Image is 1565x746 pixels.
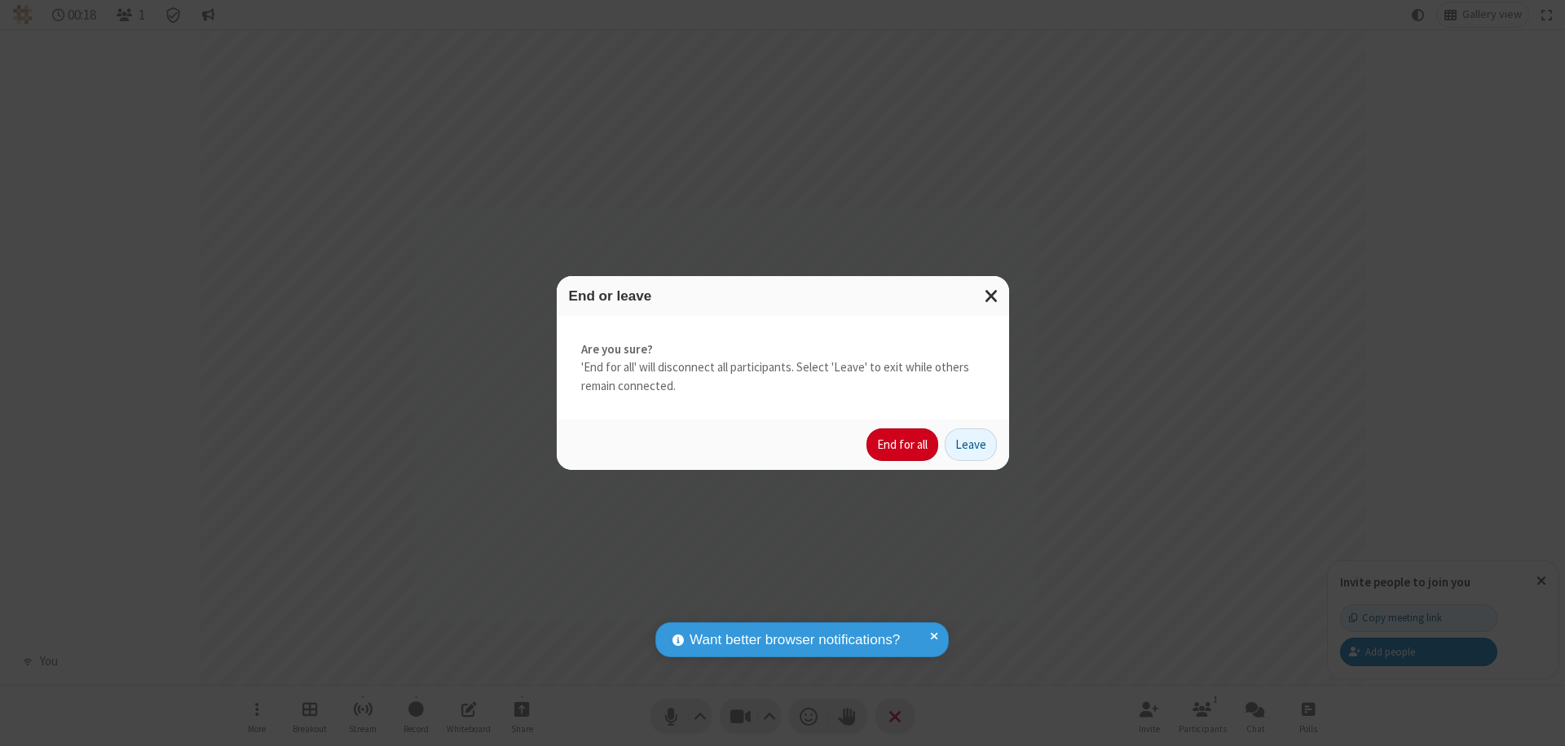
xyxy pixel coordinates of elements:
div: 'End for all' will disconnect all participants. Select 'Leave' to exit while others remain connec... [557,316,1009,420]
h3: End or leave [569,288,997,304]
button: Leave [945,428,997,461]
button: Close modal [975,276,1009,316]
span: Want better browser notifications? [690,630,900,651]
strong: Are you sure? [581,340,985,359]
button: End for all [866,428,938,461]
